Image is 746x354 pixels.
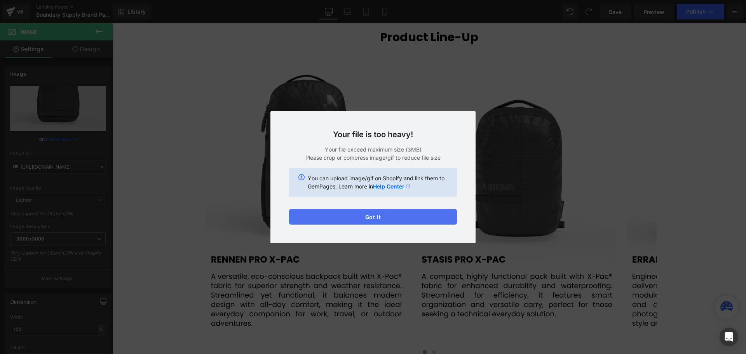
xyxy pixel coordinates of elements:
[289,153,457,162] p: Please crop or compress image/gif to reduce file size
[268,5,366,22] span: Product Line-Up
[289,209,457,225] button: Got it
[373,182,411,190] a: Help Center
[720,328,738,346] div: Open Intercom Messenger
[308,174,448,190] p: You can upload image/gif on Shopify and link them to GemPages. Learn more in
[289,130,457,139] h3: Your file is too heavy!
[289,145,457,153] p: Your file exceed maximum size (3MB)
